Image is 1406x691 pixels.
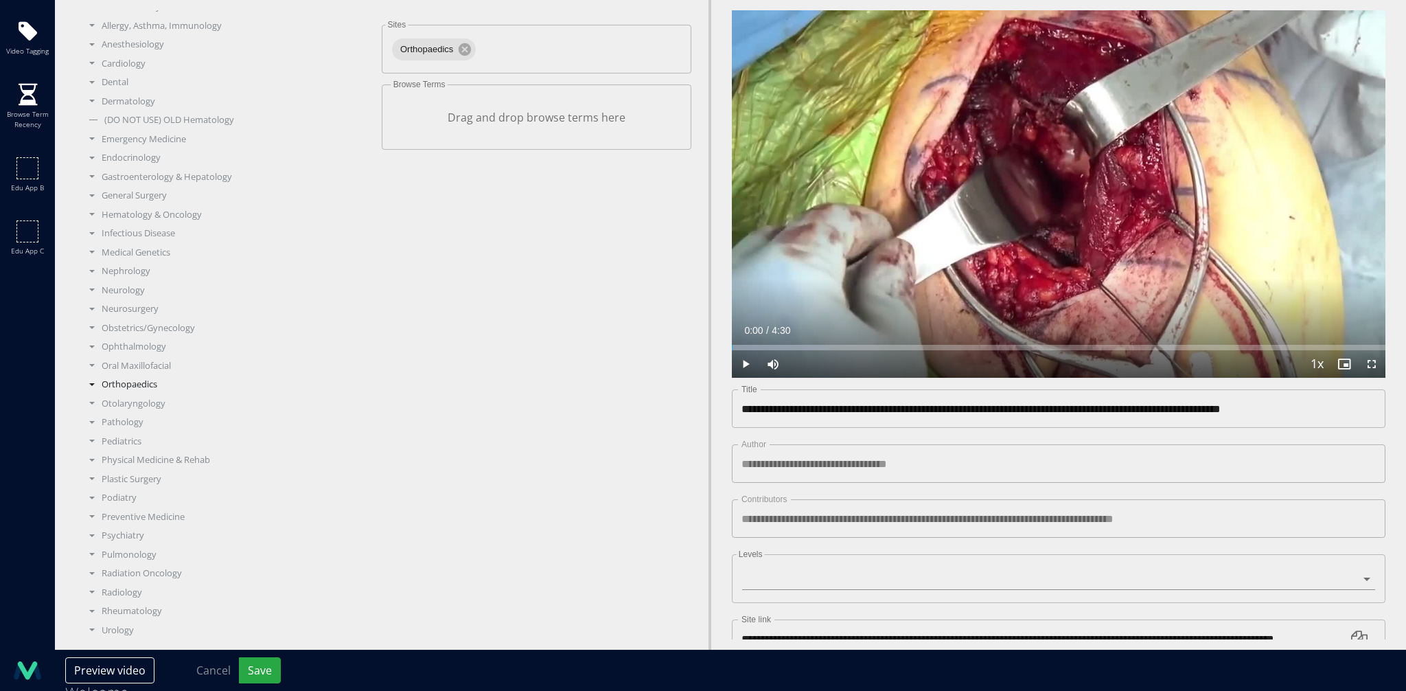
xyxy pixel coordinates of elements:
button: Play [732,350,759,378]
span: Orthopaedics [392,43,461,56]
div: Pulmonology [82,548,371,562]
div: Radiology [82,586,371,600]
button: Cancel [187,657,240,683]
div: Dermatology [82,95,371,109]
label: Browse Terms [391,80,448,89]
div: Allergy, Asthma, Immunology [82,19,371,33]
div: Urology [82,624,371,637]
div: Physical Medicine & Rehab [82,453,371,467]
div: Neurosurgery [82,302,371,316]
div: Plastic Surgery [82,473,371,486]
button: Fullscreen [1358,350,1385,378]
span: 4:30 [772,325,790,336]
span: Browse term recency [3,109,51,130]
div: Endocrinology [82,151,371,165]
div: Neurology [82,284,371,297]
button: Preview video [65,657,154,683]
img: logo [14,657,41,684]
span: 0:00 [744,325,763,336]
button: Save [239,657,281,683]
div: Pediatrics [82,435,371,449]
div: Progress Bar [732,345,1385,350]
span: Edu app c [11,246,44,256]
label: Sites [385,21,408,29]
div: Orthopaedics [392,38,476,60]
div: Hematology & Oncology [82,208,371,222]
div: Dental [82,76,371,89]
video-js: Video Player [732,10,1385,378]
div: Gastroenterology & Hepatology [82,170,371,184]
div: Otolaryngology [82,397,371,411]
button: Copy link to clipboard [1343,622,1376,655]
div: Obstetrics/Gynecology [82,321,371,335]
div: Preventive Medicine [82,510,371,524]
div: Nephrology [82,264,371,278]
div: Anesthesiology [82,38,371,52]
div: Infectious Disease [82,227,371,240]
span: / [766,325,769,336]
div: Cardiology [82,57,371,71]
div: Psychiatry [82,529,371,543]
p: Drag and drop browse terms here [392,109,681,126]
div: Podiatry [82,491,371,505]
div: Orthopaedics [82,378,371,392]
span: Video tagging [6,46,49,56]
button: Enable picture-in-picture mode [1330,350,1358,378]
label: Levels [737,550,765,558]
div: General Surgery [82,189,371,203]
div: Ophthalmology [82,340,371,354]
div: Medical Genetics [82,246,371,260]
div: Radiation Oncology [82,567,371,580]
div: (DO NOT USE) OLD Hematology [82,113,371,127]
div: Rheumatology [82,604,371,618]
div: Oral Maxillofacial [82,359,371,373]
div: Pathology [82,416,371,429]
button: Playback Rate [1303,350,1330,378]
span: Edu app b [11,183,44,193]
div: Emergency Medicine [82,133,371,146]
button: Mute [759,350,787,378]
